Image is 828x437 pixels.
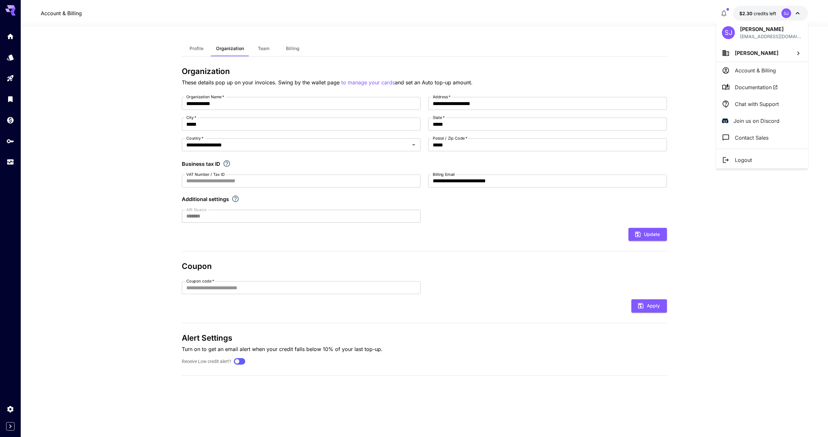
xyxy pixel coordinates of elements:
[735,156,752,164] p: Logout
[735,67,776,74] p: Account & Billing
[740,25,802,33] p: [PERSON_NAME]
[722,26,735,39] div: SJ
[735,50,779,56] span: [PERSON_NAME]
[735,100,779,108] p: Chat with Support
[716,44,808,62] button: [PERSON_NAME]
[740,33,802,40] p: [EMAIL_ADDRESS][DOMAIN_NAME]
[735,83,778,91] span: Documentation
[735,134,768,142] p: Contact Sales
[740,33,802,40] div: sangrok@quantumjumpclub.com
[734,117,779,125] p: Join us on Discord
